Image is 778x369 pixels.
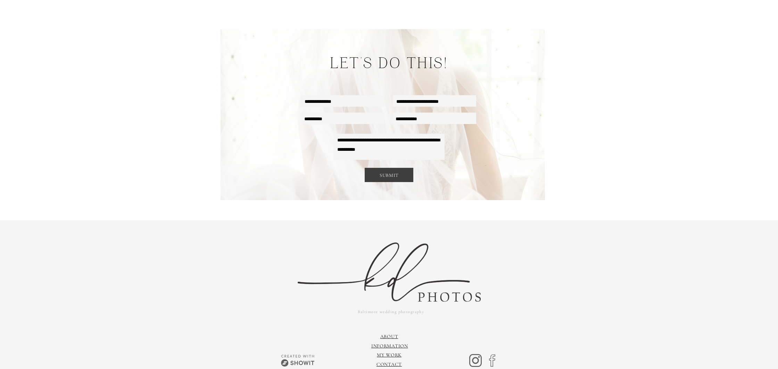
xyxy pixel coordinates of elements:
[380,334,398,339] a: About
[326,53,452,73] h2: let's do this!
[377,352,402,358] a: My Work
[371,343,408,349] a: information
[371,171,407,179] a: SUBMIT
[376,361,402,367] a: Contact
[317,307,465,316] a: Baltimore wedding photography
